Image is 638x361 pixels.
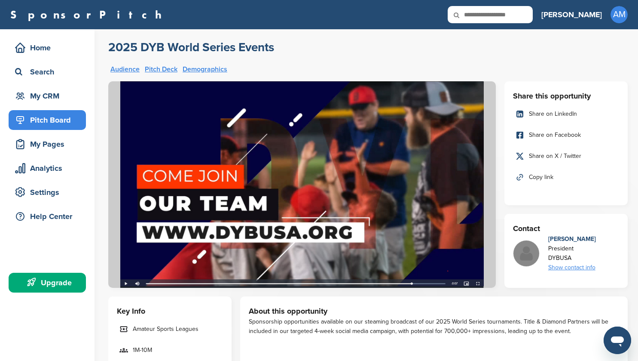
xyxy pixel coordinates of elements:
[513,168,619,186] a: Copy link
[108,81,496,288] img: Sponsorpitch &
[9,158,86,178] a: Analytics
[513,147,619,165] a: Share on X / Twitter
[108,40,274,55] a: 2025 DYB World Series Events
[548,244,596,253] div: President
[611,6,628,23] span: AM
[9,182,86,202] a: Settings
[9,273,86,293] a: Upgrade
[541,9,602,21] h3: [PERSON_NAME]
[529,109,577,119] span: Share on LinkedIn
[9,134,86,154] a: My Pages
[529,130,581,140] span: Share on Facebook
[513,126,619,144] a: Share on Facebook
[529,173,553,182] span: Copy link
[13,64,86,80] div: Search
[13,185,86,200] div: Settings
[513,105,619,123] a: Share on LinkedIn
[541,5,602,24] a: [PERSON_NAME]
[13,40,86,56] div: Home
[9,110,86,130] a: Pitch Board
[513,90,619,102] h3: Share this opportunity
[13,136,86,152] div: My Pages
[513,222,619,234] h3: Contact
[13,88,86,104] div: My CRM
[133,346,152,355] span: 1M-10M
[604,327,631,354] iframe: Button to launch messaging window
[13,160,86,176] div: Analytics
[13,209,86,224] div: Help Center
[133,324,198,334] span: Amateur Sports Leagues
[9,207,86,226] a: Help Center
[9,38,86,58] a: Home
[10,9,167,20] a: SponsorPitch
[529,151,581,161] span: Share on X / Twitter
[548,234,596,244] div: [PERSON_NAME]
[513,241,539,266] img: Missing
[145,66,177,73] a: Pitch Deck
[249,317,619,336] div: Sponsorship opportunities available on our steaming broadcast of our 2025 World Series tournament...
[9,62,86,82] a: Search
[548,263,596,272] div: Show contact info
[117,305,223,317] h3: Key Info
[13,112,86,128] div: Pitch Board
[249,305,619,317] h3: About this opportunity
[548,253,596,263] div: DYBUSA
[110,66,140,73] a: Audience
[183,66,227,73] a: Demographics
[13,275,86,290] div: Upgrade
[9,86,86,106] a: My CRM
